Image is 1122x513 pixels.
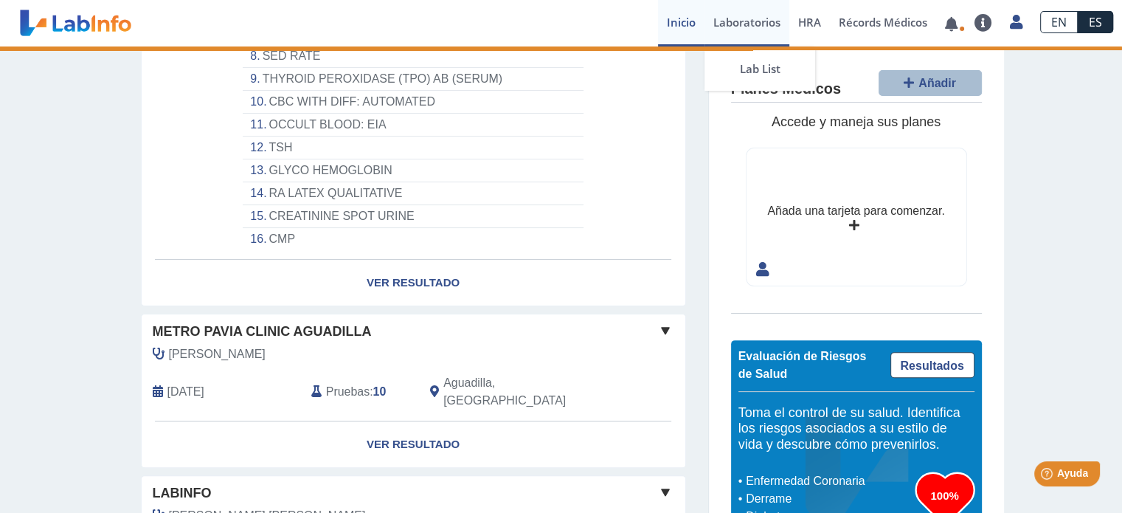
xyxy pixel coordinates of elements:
[704,47,815,91] a: Lab List
[243,114,583,137] li: OCCULT BLOOD: EIA
[991,455,1106,497] iframe: Help widget launcher
[243,91,583,114] li: CBC WITH DIFF: AUTOMATED
[243,45,583,68] li: SED RATE
[767,202,944,220] div: Añada una tarjeta para comenzar.
[243,68,583,91] li: THYROID PEROXIDASE (TPO) AB (SERUM)
[443,374,606,410] span: Aguadilla, PR
[142,421,685,468] a: Ver Resultado
[772,114,941,129] span: Accede y maneja sus planes
[169,345,266,363] span: Martinez, Carlos
[798,15,821,30] span: HRA
[890,352,974,378] a: Resultados
[738,405,974,453] h5: Toma el control de su salud. Identifica los riesgos asociados a su estilo de vida y descubre cómo...
[167,383,204,401] span: 2022-06-30
[742,490,915,508] li: Derrame
[738,350,867,380] span: Evaluación de Riesgos de Salud
[243,182,583,205] li: RA LATEX QUALITATIVE
[243,137,583,159] li: TSH
[373,385,387,398] b: 10
[153,483,212,503] span: labinfo
[243,159,583,182] li: GLYCO HEMOGLOBIN
[243,228,583,250] li: CMP
[918,77,956,89] span: Añadir
[300,374,419,410] div: :
[142,260,685,306] a: Ver Resultado
[243,205,583,228] li: CREATININE SPOT URINE
[879,70,982,96] button: Añadir
[915,486,974,505] h3: 100%
[742,472,915,490] li: Enfermedad Coronaria
[326,383,370,401] span: Pruebas
[1078,11,1113,33] a: ES
[153,322,372,342] span: Metro Pavia Clinic Aguadilla
[1040,11,1078,33] a: EN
